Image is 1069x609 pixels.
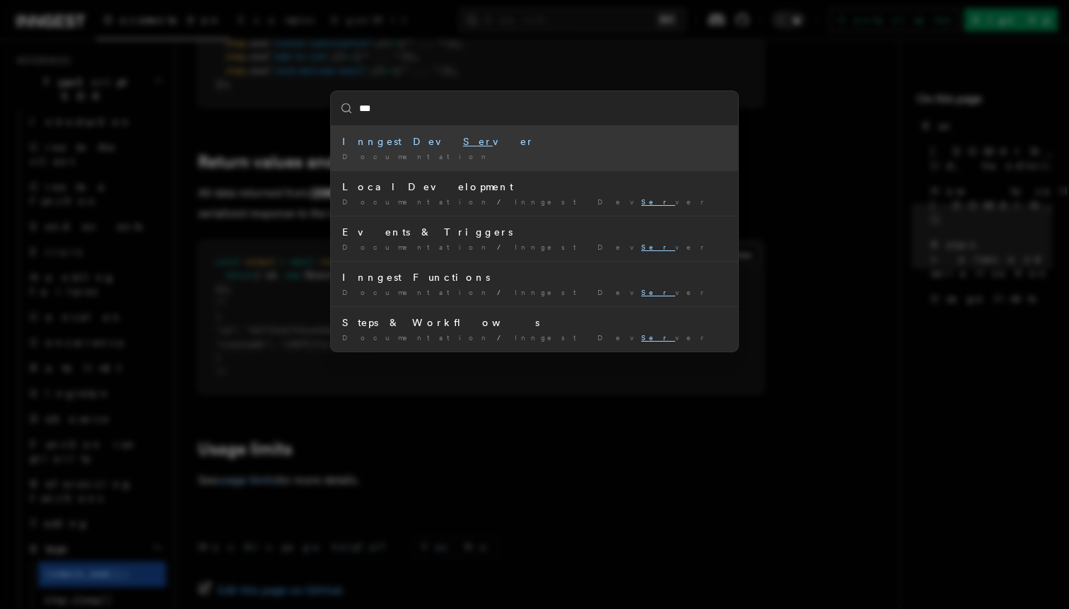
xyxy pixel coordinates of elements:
[342,333,491,342] span: Documentation
[342,243,491,251] span: Documentation
[497,197,509,206] span: /
[342,180,727,194] div: Local Development
[497,333,509,342] span: /
[342,315,727,330] div: Steps & Workflows
[342,152,491,161] span: Documentation
[641,333,675,342] mark: Ser
[342,197,491,206] span: Documentation
[342,270,727,284] div: Inngest Functions
[342,288,491,296] span: Documentation
[463,136,493,147] mark: Ser
[641,288,675,296] mark: Ser
[515,197,713,206] span: Inngest Dev ver
[515,243,713,251] span: Inngest Dev ver
[342,225,727,239] div: Events & Triggers
[515,288,713,296] span: Inngest Dev ver
[342,134,727,149] div: Inngest Dev ver
[515,333,713,342] span: Inngest Dev ver
[641,243,675,251] mark: Ser
[497,243,509,251] span: /
[641,197,675,206] mark: Ser
[497,288,509,296] span: /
